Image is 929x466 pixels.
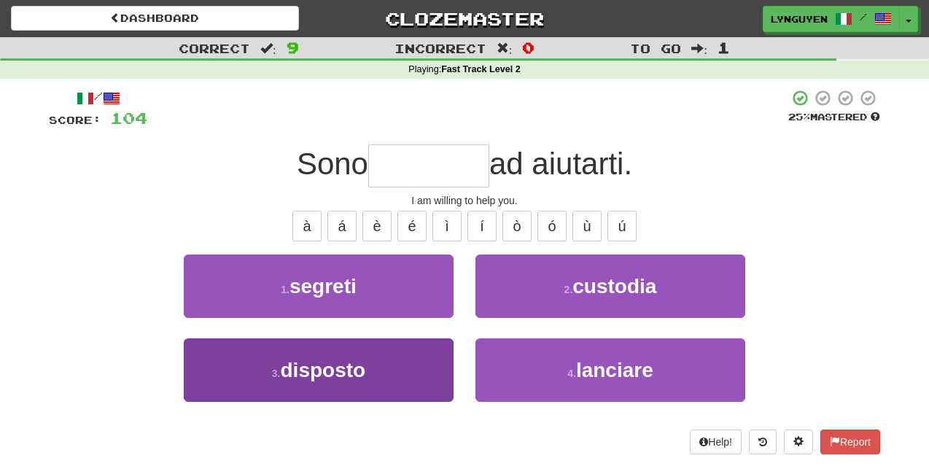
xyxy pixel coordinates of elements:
span: 9 [287,39,299,56]
span: / [860,12,867,22]
div: I am willing to help you. [49,193,880,208]
span: 0 [522,39,535,56]
span: segreti [289,275,357,298]
button: 4.lanciare [475,338,745,402]
button: Report [820,430,880,454]
small: 3 . [272,368,281,379]
button: 1.segreti [184,255,454,318]
button: í [467,211,497,241]
span: : [497,42,513,55]
span: lanciare [576,359,653,381]
span: 104 [110,109,147,127]
button: ó [537,211,567,241]
small: 1 . [281,284,289,295]
button: 3.disposto [184,338,454,402]
button: ù [572,211,602,241]
button: Round history (alt+y) [749,430,777,454]
button: è [362,211,392,241]
span: 1 [718,39,730,56]
div: / [49,89,147,107]
strong: Fast Track Level 2 [441,64,521,74]
button: ú [607,211,637,241]
span: : [691,42,707,55]
span: custodia [572,275,656,298]
span: Score: [49,114,101,126]
small: 2 . [564,284,573,295]
button: ò [502,211,532,241]
div: Mastered [788,111,880,124]
button: ì [432,211,462,241]
button: Help! [690,430,742,454]
span: Incorrect [394,41,486,55]
button: à [292,211,322,241]
span: Sono [297,147,368,181]
span: : [260,42,276,55]
button: á [327,211,357,241]
button: é [397,211,427,241]
span: 25 % [788,111,810,123]
button: 2.custodia [475,255,745,318]
small: 4 . [567,368,576,379]
span: LyNguyen [771,12,828,26]
span: Correct [179,41,250,55]
span: disposto [281,359,366,381]
a: Clozemaster [321,6,609,31]
a: LyNguyen / [763,6,900,32]
span: To go [630,41,681,55]
a: Dashboard [11,6,299,31]
span: ad aiutarti. [489,147,632,181]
